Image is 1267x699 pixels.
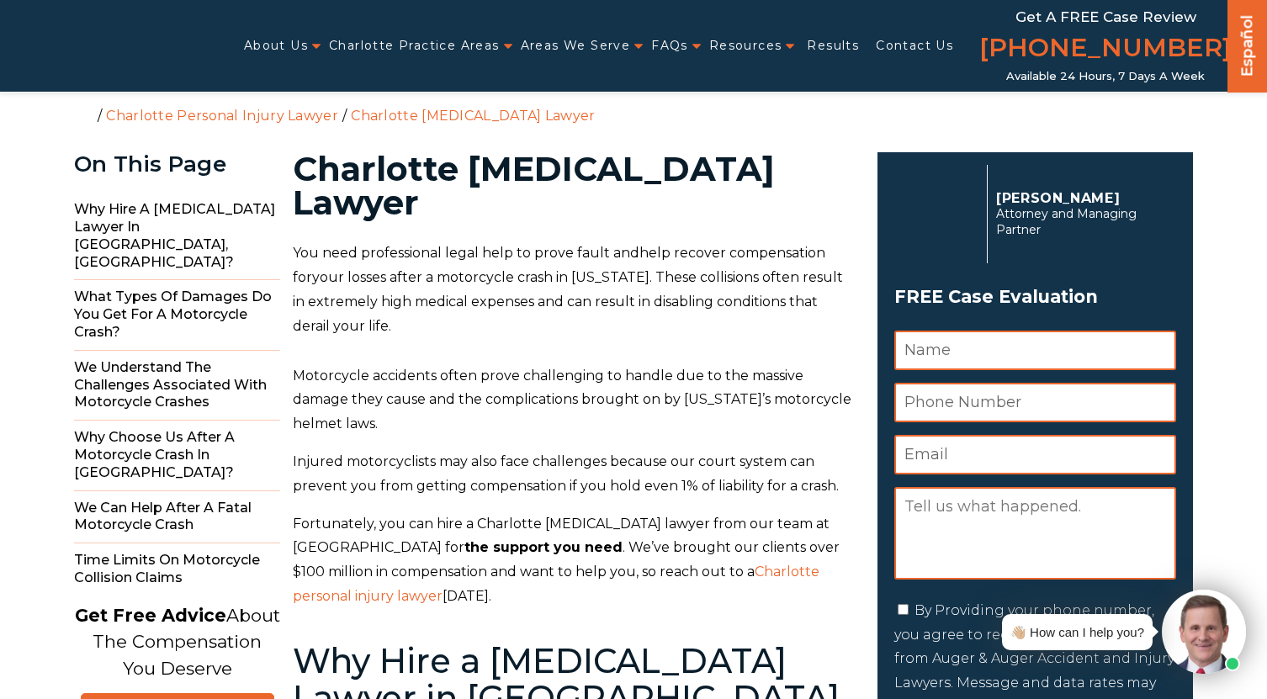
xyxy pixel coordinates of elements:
a: About Us [244,29,308,63]
span: Get a FREE Case Review [1015,8,1196,25]
a: Charlotte personal injury lawyer [293,564,819,604]
span: Available 24 Hours, 7 Days a Week [1006,70,1205,83]
span: Motorcycle accidents often prove challenging to handle due to the massive damage they cause and t... [293,368,851,432]
span: Fortunately, you can hire a Charlotte [MEDICAL_DATA] lawyer from our team at [GEOGRAPHIC_DATA] for [293,516,830,556]
span: FREE Case Evaluation [894,281,1176,313]
span: your losses after a motorcycle crash in [US_STATE]. These collisions often result in extremely hi... [293,269,843,334]
input: Phone Number [894,383,1176,422]
a: [PHONE_NUMBER] [979,29,1232,70]
a: Charlotte Practice Areas [329,29,500,63]
p: About The Compensation You Deserve [75,602,280,682]
div: On This Page [74,152,280,177]
span: We Understand the Challenges Associated with Motorcycle Crashes [74,351,280,421]
span: You need professional legal help to prove fault and [293,245,639,261]
img: Intaker widget Avatar [1162,590,1246,674]
p: [PERSON_NAME] [996,190,1167,206]
span: What Types of Damages do You Get for a Motorcycle Crash? [74,280,280,350]
input: Email [894,435,1176,474]
span: Attorney and Managing Partner [996,206,1167,238]
a: Home [78,107,93,122]
span: Why Hire a [MEDICAL_DATA] Lawyer in [GEOGRAPHIC_DATA], [GEOGRAPHIC_DATA]? [74,193,280,280]
b: the support you need [464,539,623,555]
span: [DATE]. [443,588,491,604]
img: Auger & Auger Accident and Injury Lawyers Logo [10,30,218,62]
h1: Charlotte [MEDICAL_DATA] Lawyer [293,152,857,220]
a: Charlotte Personal Injury Lawyer [106,108,338,124]
span: We Can Help After a Fatal Motorcycle Crash [74,491,280,544]
strong: Get Free Advice [75,605,226,626]
a: FAQs [651,29,688,63]
span: Injured motorcyclists may also face challenges because our court system can prevent you from gett... [293,453,839,494]
span: Time Limits on Motorcycle Collision Claims [74,543,280,596]
input: Name [894,331,1176,370]
img: Herbert Auger [894,172,978,256]
a: Resources [709,29,782,63]
li: Charlotte [MEDICAL_DATA] Lawyer [347,108,599,124]
a: Results [807,29,859,63]
span: Why Choose Us After a Motorcycle Crash in [GEOGRAPHIC_DATA]? [74,421,280,490]
a: Areas We Serve [521,29,631,63]
a: Contact Us [876,29,953,63]
div: 👋🏼 How can I help you? [1010,621,1144,643]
